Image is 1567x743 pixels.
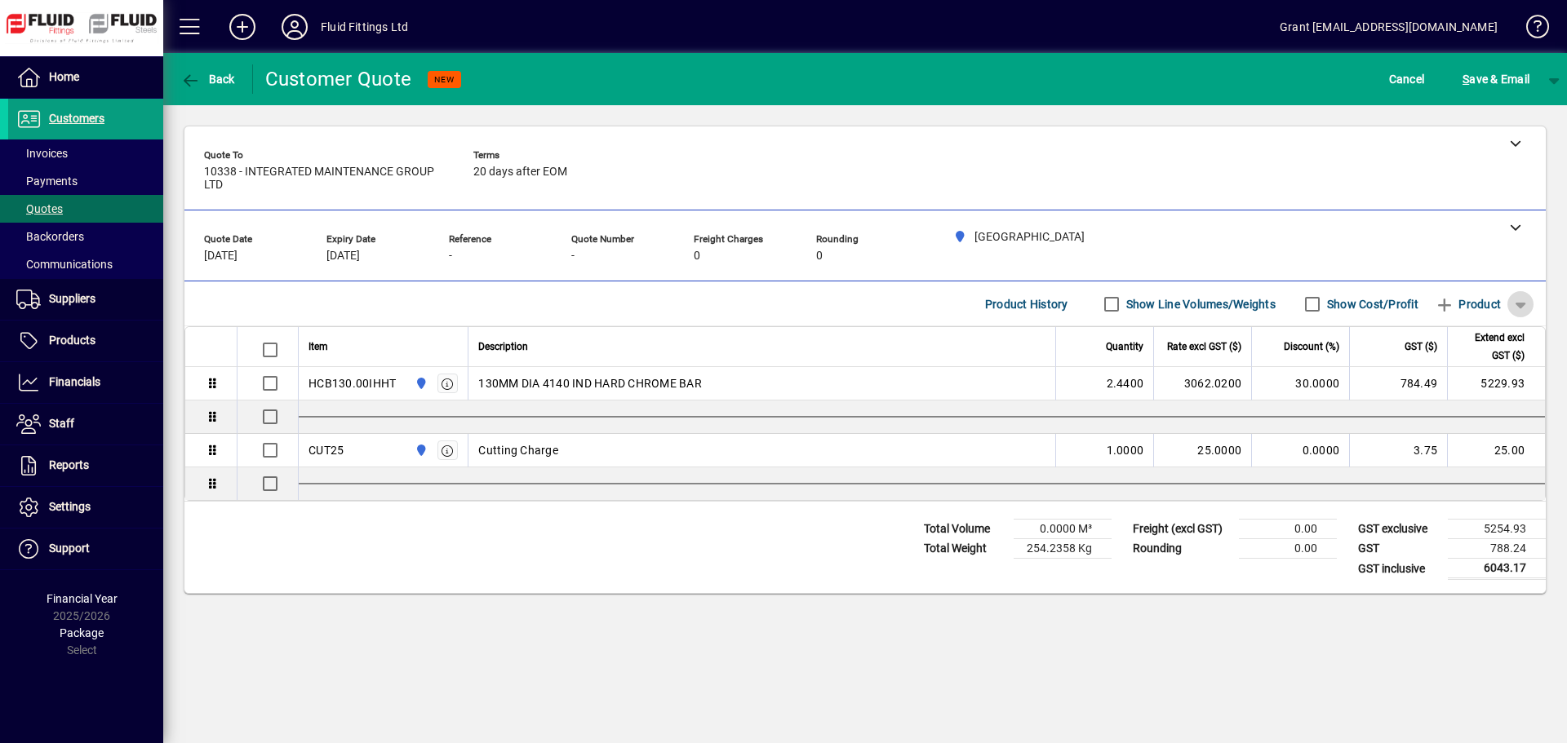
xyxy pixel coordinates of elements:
[1448,539,1546,559] td: 788.24
[411,441,429,459] span: AUCKLAND
[8,404,163,444] a: Staff
[8,445,163,486] a: Reports
[16,202,63,215] span: Quotes
[163,64,253,94] app-page-header-button: Back
[176,64,239,94] button: Back
[1389,66,1425,92] span: Cancel
[478,442,558,458] span: Cutting Charge
[1350,520,1448,539] td: GST exclusive
[1164,375,1241,391] div: 3062.0200
[1350,539,1448,559] td: GST
[1167,338,1241,356] span: Rate excl GST ($)
[8,279,163,320] a: Suppliers
[204,250,237,263] span: [DATE]
[8,362,163,403] a: Financials
[49,292,95,305] span: Suppliers
[1405,338,1437,356] span: GST ($)
[47,592,118,605] span: Financial Year
[449,250,452,263] span: -
[216,12,269,42] button: Add
[985,291,1068,317] span: Product History
[434,74,455,85] span: NEW
[478,338,528,356] span: Description
[49,458,89,471] span: Reports
[204,166,449,192] span: 10338 - INTEGRATED MAINTENANCE GROUP LTD
[1349,434,1447,467] td: 3.75
[1458,329,1525,365] span: Extend excl GST ($)
[816,250,823,263] span: 0
[694,250,700,263] span: 0
[1284,338,1339,356] span: Discount (%)
[1107,375,1144,391] span: 2.4400
[1435,291,1501,317] span: Product
[916,539,1014,559] td: Total Weight
[326,250,360,263] span: [DATE]
[8,321,163,361] a: Products
[16,175,78,188] span: Payments
[1427,290,1509,319] button: Product
[411,374,429,392] span: AUCKLAND
[49,417,74,430] span: Staff
[979,290,1075,319] button: Product History
[309,442,344,458] div: CUT25
[8,223,163,250] a: Backorders
[180,73,235,86] span: Back
[8,487,163,528] a: Settings
[1448,520,1546,539] td: 5254.93
[8,139,163,167] a: Invoices
[49,334,95,347] span: Products
[8,250,163,278] a: Communications
[8,167,163,195] a: Payments
[60,626,104,639] span: Package
[1106,338,1143,356] span: Quantity
[571,250,575,263] span: -
[8,529,163,569] a: Support
[1454,64,1538,94] button: Save & Email
[1463,66,1529,92] span: ave & Email
[49,500,91,513] span: Settings
[49,70,79,83] span: Home
[8,195,163,223] a: Quotes
[1239,520,1337,539] td: 0.00
[49,112,104,125] span: Customers
[1123,296,1276,312] label: Show Line Volumes/Weights
[1385,64,1429,94] button: Cancel
[1125,520,1239,539] td: Freight (excl GST)
[478,375,702,391] span: 130MM DIA 4140 IND HARD CHROME BAR
[916,520,1014,539] td: Total Volume
[265,66,412,92] div: Customer Quote
[309,375,396,391] div: HCB130.00IHHT
[1448,559,1546,579] td: 6043.17
[16,147,68,160] span: Invoices
[49,542,90,555] span: Support
[473,166,567,179] span: 20 days after EOM
[1324,296,1418,312] label: Show Cost/Profit
[309,338,328,356] span: Item
[1107,442,1144,458] span: 1.0000
[8,57,163,98] a: Home
[269,12,321,42] button: Profile
[321,14,408,40] div: Fluid Fittings Ltd
[1514,3,1547,56] a: Knowledge Base
[16,258,113,271] span: Communications
[1251,367,1349,400] td: 30.0000
[49,375,100,388] span: Financials
[1125,539,1239,559] td: Rounding
[1014,539,1112,559] td: 254.2358 Kg
[1251,434,1349,467] td: 0.0000
[16,230,84,243] span: Backorders
[1239,539,1337,559] td: 0.00
[1164,442,1241,458] div: 25.0000
[1350,559,1448,579] td: GST inclusive
[1349,367,1447,400] td: 784.49
[1447,434,1545,467] td: 25.00
[1280,14,1498,40] div: Grant [EMAIL_ADDRESS][DOMAIN_NAME]
[1447,367,1545,400] td: 5229.93
[1014,520,1112,539] td: 0.0000 M³
[1463,73,1469,86] span: S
